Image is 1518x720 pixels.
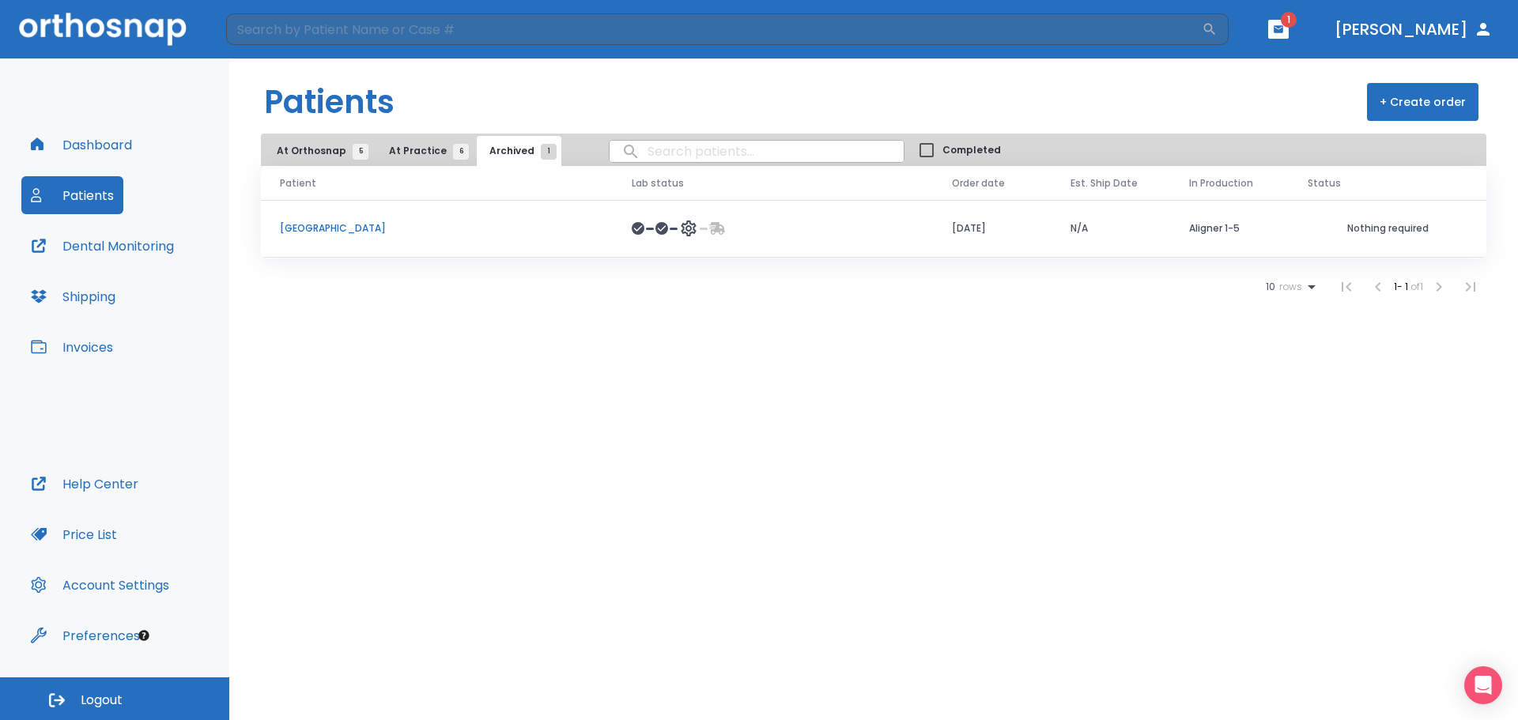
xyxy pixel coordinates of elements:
div: tabs [264,136,565,166]
td: N/A [1052,200,1170,258]
span: Archived [489,144,549,158]
span: rows [1275,281,1302,292]
button: Dental Monitoring [21,227,183,265]
span: Order date [952,176,1005,190]
input: Search by Patient Name or Case # [226,13,1202,45]
span: Patient [280,176,316,190]
span: Est. Ship Date [1071,176,1138,190]
span: 1 [541,144,557,160]
span: At Orthosnap [277,144,361,158]
button: Help Center [21,465,148,503]
span: Lab status [632,176,684,190]
button: Dashboard [21,126,142,164]
td: Aligner 1-5 [1170,200,1289,258]
span: 1 [1281,12,1297,28]
span: 5 [353,144,368,160]
button: Shipping [21,277,125,315]
span: In Production [1189,176,1253,190]
span: of 1 [1410,280,1423,293]
span: 10 [1266,281,1275,292]
p: Nothing required [1308,221,1467,236]
p: [GEOGRAPHIC_DATA] [280,221,594,236]
span: Logout [81,692,123,709]
button: Preferences [21,616,149,654]
button: Patients [21,176,123,214]
span: At Practice [389,144,461,158]
h1: Patients [264,78,395,126]
span: 6 [453,144,469,160]
td: [DATE] [933,200,1052,258]
button: + Create order [1367,83,1478,121]
button: [PERSON_NAME] [1328,15,1499,43]
input: search [610,136,904,167]
span: 1 - 1 [1394,280,1410,293]
button: Account Settings [21,566,179,604]
img: Orthosnap [19,13,187,45]
button: Invoices [21,328,123,366]
div: Open Intercom Messenger [1464,666,1502,704]
div: Tooltip anchor [137,628,151,643]
span: Status [1308,176,1341,190]
span: Completed [942,143,1001,157]
button: Price List [21,515,126,553]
